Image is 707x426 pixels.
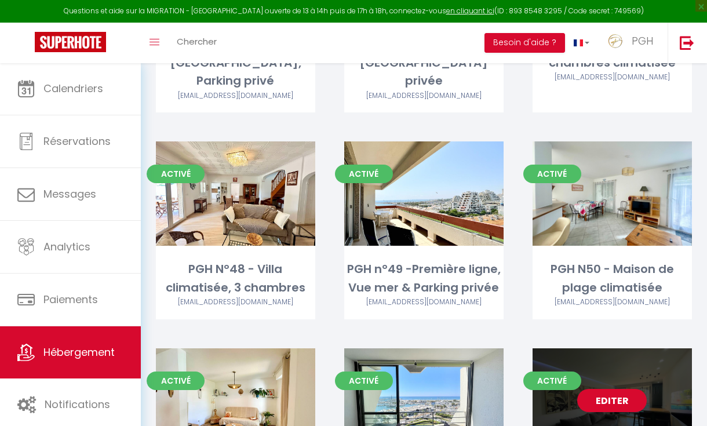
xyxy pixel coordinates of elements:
a: Editer [201,389,270,412]
div: Airbnb [156,90,315,101]
a: Editer [389,182,458,205]
span: Analytics [43,239,90,254]
div: Airbnb [533,297,692,308]
div: Airbnb [533,72,692,83]
a: Editer [201,182,270,205]
div: Airbnb [344,90,504,101]
a: Chercher [168,23,225,63]
a: Editer [389,389,458,412]
button: Open LiveChat chat widget [9,5,44,39]
span: Activé [335,372,393,390]
button: Besoin d'aide ? [484,33,565,53]
span: PGH [632,34,653,48]
div: PGH n°49 -Première ligne, Vue mer & Parking privée [344,260,504,297]
span: Activé [335,165,393,183]
span: Activé [147,165,205,183]
span: Notifications [45,397,110,412]
span: Activé [523,165,581,183]
a: ... PGH [598,23,668,63]
div: Airbnb [156,297,315,308]
a: en cliquant ici [446,6,494,16]
img: ... [607,33,624,49]
div: Airbnb [344,297,504,308]
a: Editer [577,182,647,205]
div: PGH N50 - Maison de plage climatisée [533,260,692,297]
span: Activé [147,372,205,390]
img: logout [680,35,694,50]
div: PGH N°48 - Villa climatisée, 3 chambres [156,260,315,297]
span: Messages [43,187,96,201]
a: Editer [577,389,647,412]
span: Paiements [43,292,98,307]
span: Hébergement [43,345,115,359]
span: Calendriers [43,81,103,96]
span: Activé [523,372,581,390]
span: Chercher [177,35,217,48]
img: Super Booking [35,32,106,52]
span: Réservations [43,134,111,148]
